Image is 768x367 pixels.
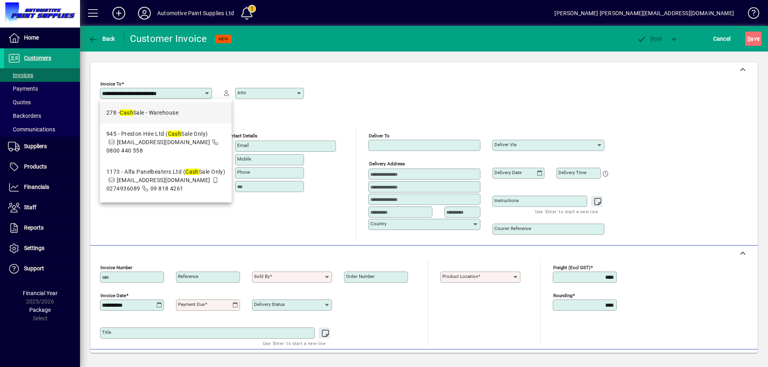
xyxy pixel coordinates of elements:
span: Suppliers [24,143,47,149]
span: P [650,36,654,42]
span: Staff [24,204,36,210]
a: Products [4,157,80,177]
span: 09 818 4261 [150,185,184,192]
mat-label: Payment due [178,302,205,307]
mat-label: Delivery status [254,302,285,307]
div: 1173 - Alfa Panelbeaters Ltd ( Sale Only) [106,168,225,176]
mat-label: Phone [237,169,250,175]
a: Backorders [4,109,80,123]
a: Invoices [4,68,80,82]
span: Products [24,163,47,170]
mat-label: Sold by [254,274,270,279]
mat-option: 278 - Cash Sale - Warehouse [100,102,232,123]
a: Suppliers [4,137,80,157]
a: Staff [4,198,80,218]
a: Payments [4,82,80,95]
span: ost [636,36,662,42]
span: Back [88,36,115,42]
span: Communications [8,126,55,133]
span: Quotes [8,99,31,105]
span: Customers [24,55,51,61]
button: Back [86,32,117,46]
div: 945 - Preston Hire Ltd ( Sale Only) [106,130,225,138]
span: [EMAIL_ADDRESS][DOMAIN_NAME] [117,139,210,145]
a: Reports [4,218,80,238]
mat-label: Title [102,329,111,335]
span: Reports [24,224,44,231]
mat-label: Attn [237,90,246,95]
span: S [747,36,750,42]
mat-label: Invoice To [100,81,122,87]
button: Add [106,6,132,20]
mat-label: Reference [178,274,198,279]
mat-label: Order number [346,274,375,279]
button: Profile [132,6,157,20]
span: NEW [218,36,228,42]
mat-hint: Use 'Enter' to start a new line [263,339,326,348]
mat-label: Country [370,221,386,226]
em: Cash [185,169,199,175]
span: Financial Year [23,290,58,296]
mat-label: Invoice date [100,293,126,298]
div: 278 - Sale - Warehouse [106,109,178,117]
span: ave [747,32,760,45]
span: Payments [8,85,38,92]
em: Cash [168,131,182,137]
span: Invoices [8,72,33,78]
span: 0800 440 558 [106,147,143,154]
span: Support [24,265,44,272]
mat-label: Instructions [494,198,519,203]
mat-hint: Use 'Enter' to start a new line [535,207,598,216]
mat-label: Mobile [237,156,251,162]
mat-label: Invoice number [100,265,132,270]
div: Customer Invoice [130,32,207,45]
mat-label: Delivery date [494,170,522,175]
a: Support [4,259,80,279]
a: Home [4,28,80,48]
span: Financials [24,184,49,190]
span: Backorders [8,113,41,119]
div: [PERSON_NAME] [PERSON_NAME][EMAIL_ADDRESS][DOMAIN_NAME] [554,7,734,20]
span: Settings [24,245,44,251]
button: Post [632,32,666,46]
mat-option: 1173 - Alfa Panelbeaters Ltd (Cash Sale Only) [100,161,232,199]
mat-label: Rounding [553,293,572,298]
span: Package [29,307,51,313]
span: Home [24,34,39,41]
mat-label: Product location [442,274,478,279]
mat-label: Deliver To [369,133,390,139]
a: Financials [4,177,80,197]
mat-label: Freight (excl GST) [553,265,590,270]
app-page-header-button: Back [80,32,124,46]
a: Quotes [4,95,80,109]
em: Cash [120,109,133,116]
span: [EMAIL_ADDRESS][DOMAIN_NAME] [117,177,210,183]
mat-label: Email [237,143,249,148]
mat-option: 945 - Preston Hire Ltd (Cash Sale Only) [100,123,232,161]
button: Save [745,32,762,46]
button: Cancel [711,32,733,46]
a: Knowledge Base [742,2,758,28]
span: Cancel [713,32,731,45]
mat-label: Deliver via [494,142,516,147]
a: Settings [4,238,80,258]
a: Communications [4,123,80,136]
mat-label: Courier Reference [494,226,531,231]
span: 0274936089 [106,185,140,192]
mat-label: Delivery time [558,170,586,175]
div: Automotive Paint Supplies Ltd [157,7,234,20]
